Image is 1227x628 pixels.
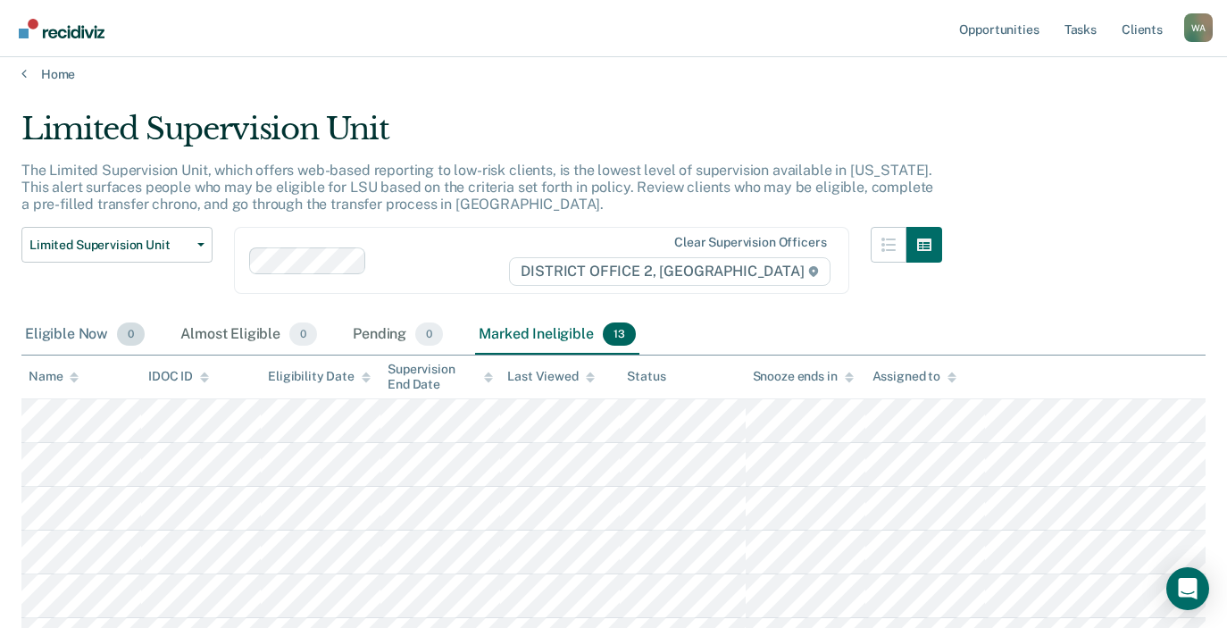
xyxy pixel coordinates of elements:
[29,369,79,384] div: Name
[21,111,942,162] div: Limited Supervision Unit
[627,369,665,384] div: Status
[289,322,317,346] span: 0
[603,322,636,346] span: 13
[753,369,854,384] div: Snooze ends in
[21,227,213,263] button: Limited Supervision Unit
[507,369,594,384] div: Last Viewed
[21,66,1206,82] a: Home
[509,257,830,286] span: DISTRICT OFFICE 2, [GEOGRAPHIC_DATA]
[29,238,190,253] span: Limited Supervision Unit
[872,369,956,384] div: Assigned to
[674,235,826,250] div: Clear supervision officers
[177,315,321,355] div: Almost Eligible0
[148,369,209,384] div: IDOC ID
[415,322,443,346] span: 0
[349,315,447,355] div: Pending0
[1166,567,1209,610] div: Open Intercom Messenger
[21,162,933,213] p: The Limited Supervision Unit, which offers web-based reporting to low-risk clients, is the lowest...
[388,362,493,392] div: Supervision End Date
[1184,13,1213,42] div: W A
[1184,13,1213,42] button: Profile dropdown button
[475,315,639,355] div: Marked Ineligible13
[117,322,145,346] span: 0
[21,315,148,355] div: Eligible Now0
[19,19,104,38] img: Recidiviz
[268,369,371,384] div: Eligibility Date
